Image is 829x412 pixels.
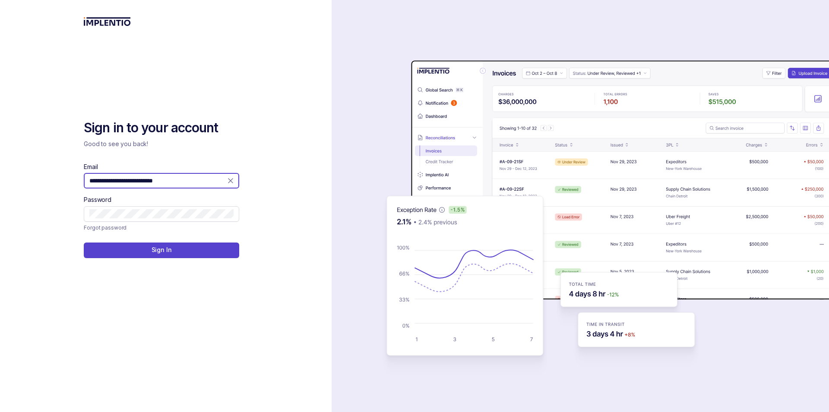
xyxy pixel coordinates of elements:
[84,243,239,258] button: Sign In
[84,163,98,171] label: Email
[84,17,131,26] img: logo
[152,246,172,254] p: Sign In
[84,119,239,137] h2: Sign in to your account
[84,140,239,148] p: Good to see you back!
[84,224,127,232] a: Link Forgot password
[84,195,111,204] label: Password
[84,224,127,232] p: Forgot password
